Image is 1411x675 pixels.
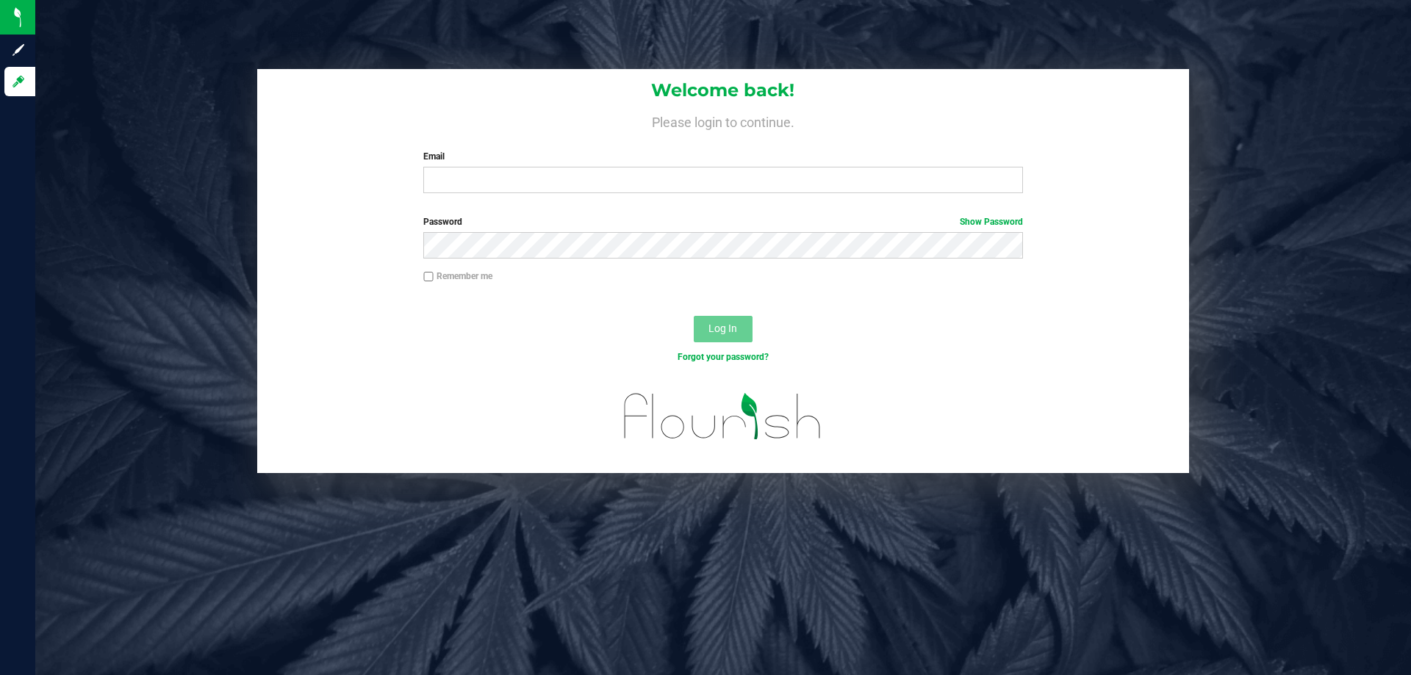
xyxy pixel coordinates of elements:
[423,270,492,283] label: Remember me
[708,322,737,334] span: Log In
[423,272,434,282] input: Remember me
[11,43,26,57] inline-svg: Sign up
[257,112,1189,129] h4: Please login to continue.
[423,217,462,227] span: Password
[694,316,753,342] button: Log In
[257,81,1189,100] h1: Welcome back!
[423,150,1022,163] label: Email
[678,352,769,362] a: Forgot your password?
[960,217,1023,227] a: Show Password
[11,74,26,89] inline-svg: Log in
[606,379,839,454] img: flourish_logo.svg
